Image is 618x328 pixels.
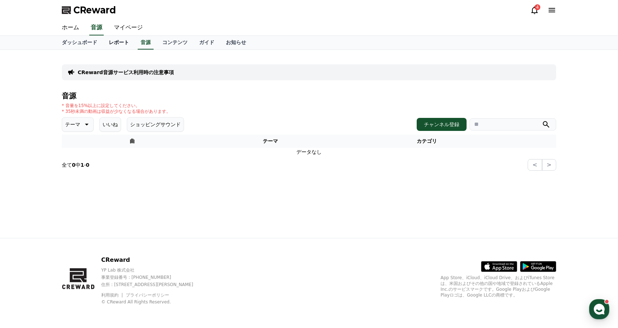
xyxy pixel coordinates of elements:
[18,240,31,246] span: ホーム
[62,240,79,246] span: チャット
[101,274,206,280] p: 事業登録番号 : [PHONE_NUMBER]
[81,162,84,168] strong: 1
[101,267,206,273] p: YP Lab 株式会社
[62,148,556,156] td: データなし
[101,256,206,264] p: CReward
[99,117,121,132] button: いいね
[112,240,120,246] span: 設定
[535,4,540,10] div: 4
[220,36,252,50] a: お知らせ
[193,36,220,50] a: ガイド
[101,282,206,287] p: 住所 : [STREET_ADDRESS][PERSON_NAME]
[126,293,169,298] a: プライバシーポリシー
[48,229,93,247] a: チャット
[127,117,184,132] button: ショッピングサウンド
[62,4,116,16] a: CReward
[542,159,556,171] button: >
[62,103,171,108] p: * 音量を15%以上に設定してください。
[101,299,206,305] p: © CReward All Rights Reserved.
[417,118,467,131] button: チャンネル登録
[138,36,154,50] a: 音源
[78,69,174,76] a: CReward音源サービス利用時の注意事項
[103,36,135,50] a: レポート
[441,275,556,298] p: App Store、iCloud、iCloud Drive、およびiTunes Storeは、米国およびその他の国や地域で登録されているApple Inc.のサービスマークです。Google P...
[72,162,76,168] strong: 0
[89,20,104,35] a: 音源
[62,108,171,114] p: * 35秒未満の動画は収益が少なくなる場合があります。
[62,135,203,148] th: 曲
[62,92,556,100] h4: 音源
[2,229,48,247] a: ホーム
[108,20,149,35] a: マイページ
[86,162,90,168] strong: 0
[56,20,85,35] a: ホーム
[530,6,539,14] a: 4
[156,36,193,50] a: コンテンツ
[65,119,80,129] p: テーマ
[528,159,542,171] button: <
[62,117,94,132] button: テーマ
[101,293,124,298] a: 利用規約
[93,229,139,247] a: 設定
[62,161,89,169] p: 全て 中 -
[56,36,103,50] a: ダッシュボード
[203,135,338,148] th: テーマ
[73,4,116,16] span: CReward
[338,135,516,148] th: カテゴリ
